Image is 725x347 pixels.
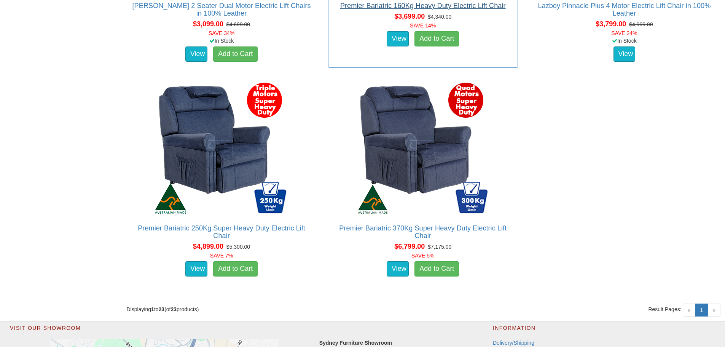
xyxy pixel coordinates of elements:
a: Delivery/Shipping [493,340,534,346]
font: SAVE 14% [410,22,436,29]
strong: 23 [170,306,177,312]
a: Add to Cart [213,46,258,62]
font: SAVE 5% [411,253,434,259]
strong: Sydney Furniture Showroom [319,340,392,346]
a: View [185,261,207,277]
del: $4,999.00 [629,21,653,27]
img: Premier Bariatric 370Kg Super Heavy Duty Electric Lift Chair [354,80,491,217]
span: $3,699.00 [394,13,425,20]
div: In Stock [125,37,318,45]
a: View [613,46,636,62]
span: $3,799.00 [596,20,626,28]
a: View [387,31,409,46]
a: Add to Cart [414,31,459,46]
a: Lazboy Pinnacle Plus 4 Motor Electric Lift Chair in 100% Leather [538,2,711,17]
del: $5,300.00 [226,244,250,250]
img: Premier Bariatric 250Kg Super Heavy Duty Electric Lift Chair [153,80,290,217]
a: Premier Bariatric 160Kg Heavy Duty Electric Lift Chair [340,2,506,10]
a: View [185,46,207,62]
div: In Stock [528,37,721,45]
a: Add to Cart [213,261,258,277]
span: $3,099.00 [193,20,223,28]
span: Result Pages: [648,305,681,313]
a: [PERSON_NAME] 2 Seater Dual Motor Electric Lift Chairs in 100% Leather [132,2,311,17]
strong: 1 [151,306,154,312]
strong: 23 [159,306,165,312]
a: Premier Bariatric 370Kg Super Heavy Duty Electric Lift Chair [339,224,507,240]
div: Displaying to (of products) [121,305,423,313]
span: $6,799.00 [394,243,425,250]
h2: Information [493,325,655,335]
del: $7,175.00 [428,244,451,250]
span: » [707,304,720,317]
span: « [683,304,696,317]
del: $4,699.00 [226,21,250,27]
a: Add to Cart [414,261,459,277]
a: 1 [695,304,708,317]
a: View [387,261,409,277]
span: $4,899.00 [193,243,223,250]
font: SAVE 7% [210,253,233,259]
h2: Visit Our Showroom [10,325,474,335]
a: Premier Bariatric 250Kg Super Heavy Duty Electric Lift Chair [138,224,305,240]
font: SAVE 34% [209,30,234,36]
del: $4,340.00 [428,14,451,20]
font: SAVE 24% [611,30,637,36]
